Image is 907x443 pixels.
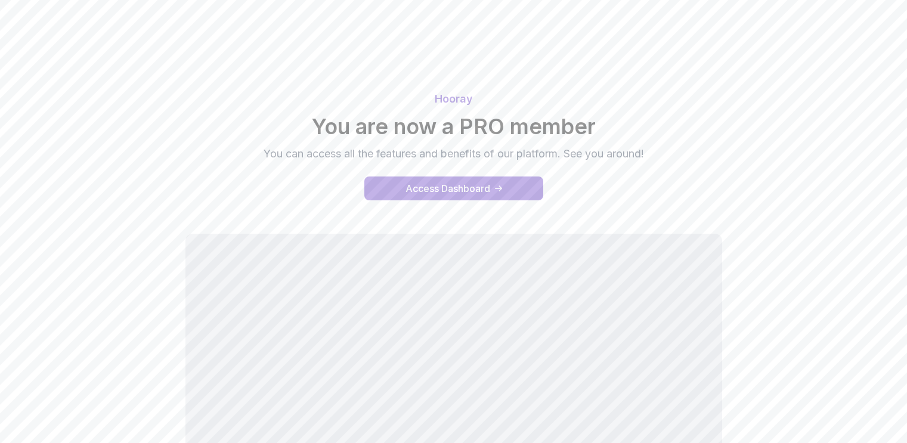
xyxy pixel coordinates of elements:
[36,114,871,138] h2: You are now a PRO member
[36,91,871,107] p: Hooray
[364,176,543,200] a: access-dashboard
[253,145,654,162] p: You can access all the features and benefits of our platform. See you around!
[364,176,543,200] button: Access Dashboard
[405,181,490,196] div: Access Dashboard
